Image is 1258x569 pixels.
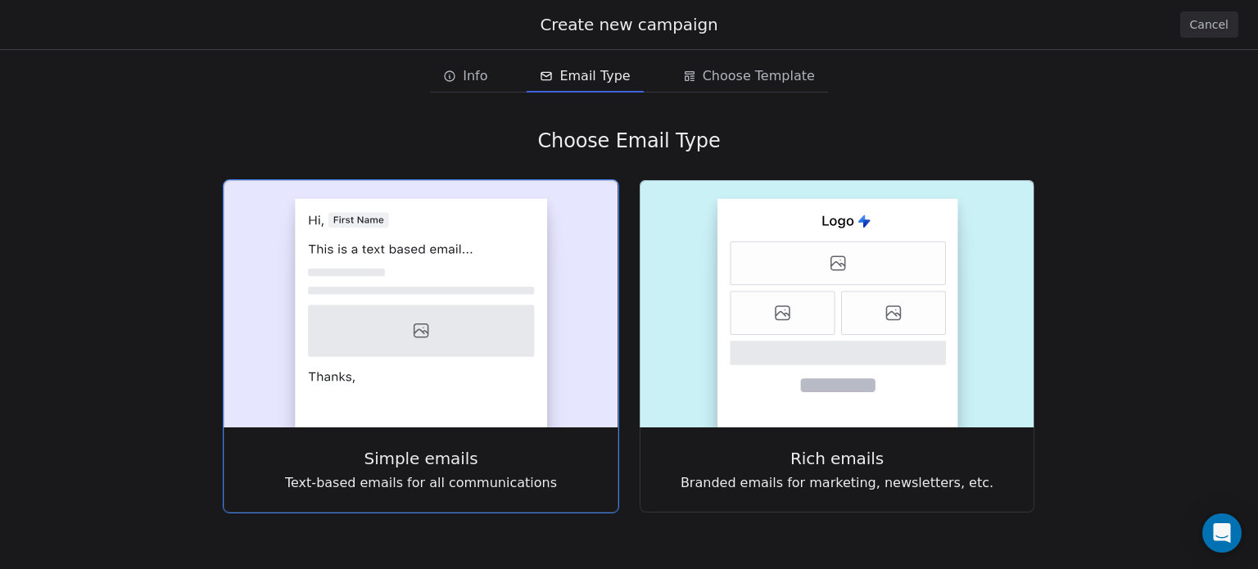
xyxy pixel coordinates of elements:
[285,473,557,493] span: Text-based emails for all communications
[223,129,1035,153] div: Choose Email Type
[790,447,884,470] span: Rich emails
[1202,513,1242,553] div: Open Intercom Messenger
[1180,11,1238,38] button: Cancel
[559,66,630,86] span: Email Type
[430,60,828,93] div: email creation steps
[681,473,993,493] span: Branded emails for marketing, newsletters, etc.
[364,447,478,470] span: Simple emails
[703,66,815,86] span: Choose Template
[20,13,1238,36] div: Create new campaign
[463,66,487,86] span: Info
